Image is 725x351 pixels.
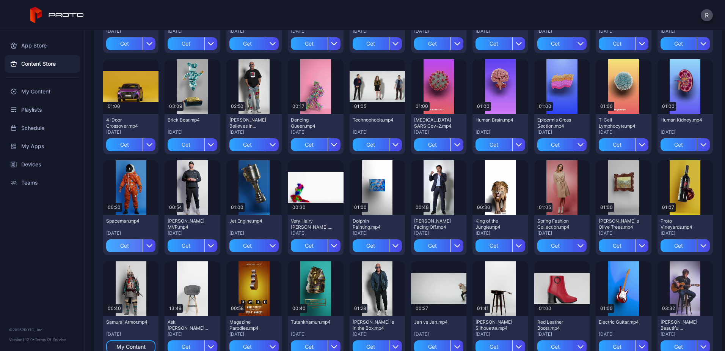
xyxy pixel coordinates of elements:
div: [DATE] [168,230,217,236]
div: Get [353,138,389,151]
button: Get [291,138,340,151]
button: Get [291,37,340,50]
button: Get [661,138,710,151]
div: [DATE] [475,129,525,135]
div: Get [475,239,512,252]
div: Manny Pacquiao Facing Off.mp4 [414,218,456,230]
div: [DATE] [106,331,155,337]
div: Get [661,239,697,252]
div: [DATE] [291,129,340,135]
a: Teams [5,174,80,192]
a: Playlists [5,101,80,119]
div: Get [537,239,574,252]
div: Get [291,37,327,50]
div: [DATE] [537,230,587,236]
div: Get [106,138,143,151]
div: Get [475,37,512,50]
div: Very Hairy Jerry.mp4 [291,218,333,230]
div: [DATE] [537,331,587,337]
button: R [701,9,713,21]
div: [DATE] [414,28,463,34]
div: [DATE] [229,28,279,34]
button: Get [353,138,402,151]
div: Proto Vineyards.mp4 [661,218,702,230]
div: [DATE] [353,28,402,34]
div: Get [537,37,574,50]
div: Get [106,37,143,50]
div: Howie Mandel is in the Box.mp4 [353,319,394,331]
a: Devices [5,155,80,174]
button: Get [229,138,279,151]
div: Technophobia.mp4 [353,117,394,123]
div: © 2025 PROTO, Inc. [9,327,75,333]
button: Get [537,138,587,151]
div: Jet Engine.mp4 [229,218,271,224]
div: Epidermis Cross Section.mp4 [537,117,579,129]
div: My Content [116,344,146,350]
div: [DATE] [537,129,587,135]
div: [DATE] [475,28,525,34]
div: Get [661,37,697,50]
button: Get [599,239,648,252]
div: [DATE] [599,331,648,337]
div: Get [229,239,266,252]
div: Brick Bear.mp4 [168,117,209,123]
div: [DATE] [168,331,217,337]
div: Get [661,138,697,151]
div: [DATE] [599,230,648,236]
a: My Content [5,82,80,101]
a: Terms Of Service [35,337,66,342]
a: App Store [5,36,80,55]
button: Get [475,37,525,50]
div: Tutankhamun.mp4 [291,319,333,325]
a: My Apps [5,137,80,155]
button: Get [537,239,587,252]
div: [DATE] [291,230,340,236]
div: Get [475,138,512,151]
div: Get [599,239,635,252]
div: [DATE] [661,230,710,236]
div: Get [599,138,635,151]
div: Billy Morrison's Beautiful Disaster.mp4 [661,319,702,331]
div: Get [291,239,327,252]
button: Get [353,239,402,252]
div: Get [599,37,635,50]
div: [DATE] [537,28,587,34]
div: [DATE] [475,331,525,337]
button: Get [168,239,217,252]
div: Get [537,138,574,151]
div: [DATE] [168,28,217,34]
button: Get [537,37,587,50]
div: 4-Door Crossover.mp4 [106,117,148,129]
div: [DATE] [414,129,463,135]
div: [DATE] [106,28,155,34]
div: Van Gogh's Olive Trees.mp4 [599,218,640,230]
button: Get [475,138,525,151]
div: Electric Guitar.mp4 [599,319,640,325]
div: Content Store [5,55,80,73]
div: [DATE] [414,331,463,337]
div: [DATE] [661,129,710,135]
button: Get [661,239,710,252]
div: [DATE] [106,230,155,236]
div: [DATE] [353,129,402,135]
div: Get [229,138,266,151]
div: Dancing Queen.mp4 [291,117,333,129]
div: Dolphin Painting.mp4 [353,218,394,230]
div: Human Brain.mp4 [475,117,517,123]
div: [DATE] [599,129,648,135]
button: Get [106,138,155,151]
div: Get [291,138,327,151]
div: Covid-19 SARS Cov-2.mp4 [414,117,456,129]
div: [DATE] [475,230,525,236]
button: Get [291,239,340,252]
div: King of the Jungle.mp4 [475,218,517,230]
div: Get [106,239,143,252]
div: Get [168,37,204,50]
div: Samurai Armor.mp4 [106,319,148,325]
div: Spaceman.mp4 [106,218,148,224]
div: [DATE] [229,129,279,135]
